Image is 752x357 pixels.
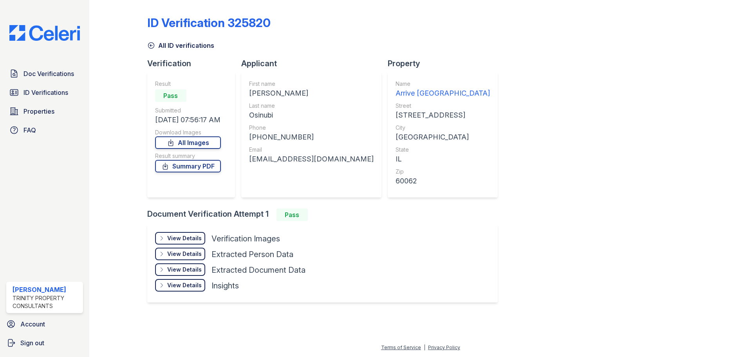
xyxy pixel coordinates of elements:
[20,319,45,329] span: Account
[147,208,504,221] div: Document Verification Attempt 1
[155,129,221,136] div: Download Images
[147,58,241,69] div: Verification
[249,132,374,143] div: [PHONE_NUMBER]
[13,285,80,294] div: [PERSON_NAME]
[155,160,221,172] a: Summary PDF
[167,266,202,274] div: View Details
[396,102,490,110] div: Street
[241,58,388,69] div: Applicant
[388,58,504,69] div: Property
[155,152,221,160] div: Result summary
[396,132,490,143] div: [GEOGRAPHIC_DATA]
[249,80,374,88] div: First name
[3,335,86,351] a: Sign out
[3,316,86,332] a: Account
[249,124,374,132] div: Phone
[249,154,374,165] div: [EMAIL_ADDRESS][DOMAIN_NAME]
[147,16,271,30] div: ID Verification 325820
[6,122,83,138] a: FAQ
[167,234,202,242] div: View Details
[396,146,490,154] div: State
[277,208,308,221] div: Pass
[211,233,280,244] div: Verification Images
[3,25,86,41] img: CE_Logo_Blue-a8612792a0a2168367f1c8372b55b34899dd931a85d93a1a3d3e32e68fde9ad4.png
[155,114,221,125] div: [DATE] 07:56:17 AM
[381,344,421,350] a: Terms of Service
[249,88,374,99] div: [PERSON_NAME]
[396,124,490,132] div: City
[428,344,460,350] a: Privacy Policy
[155,136,221,149] a: All Images
[155,80,221,88] div: Result
[23,69,74,78] span: Doc Verifications
[167,281,202,289] div: View Details
[155,107,221,114] div: Submitted
[13,294,80,310] div: Trinity Property Consultants
[211,265,305,275] div: Extracted Document Data
[211,280,239,291] div: Insights
[23,88,68,97] span: ID Verifications
[396,88,490,99] div: Arrive [GEOGRAPHIC_DATA]
[6,66,83,82] a: Doc Verifications
[249,110,374,121] div: Osinubi
[6,85,83,100] a: ID Verifications
[396,176,490,187] div: 60062
[23,125,36,135] span: FAQ
[424,344,425,350] div: |
[6,103,83,119] a: Properties
[167,250,202,258] div: View Details
[147,41,214,50] a: All ID verifications
[211,249,293,260] div: Extracted Person Data
[249,102,374,110] div: Last name
[396,168,490,176] div: Zip
[396,154,490,165] div: IL
[20,338,44,348] span: Sign out
[396,80,490,88] div: Name
[396,80,490,99] a: Name Arrive [GEOGRAPHIC_DATA]
[155,89,186,102] div: Pass
[249,146,374,154] div: Email
[23,107,54,116] span: Properties
[396,110,490,121] div: [STREET_ADDRESS]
